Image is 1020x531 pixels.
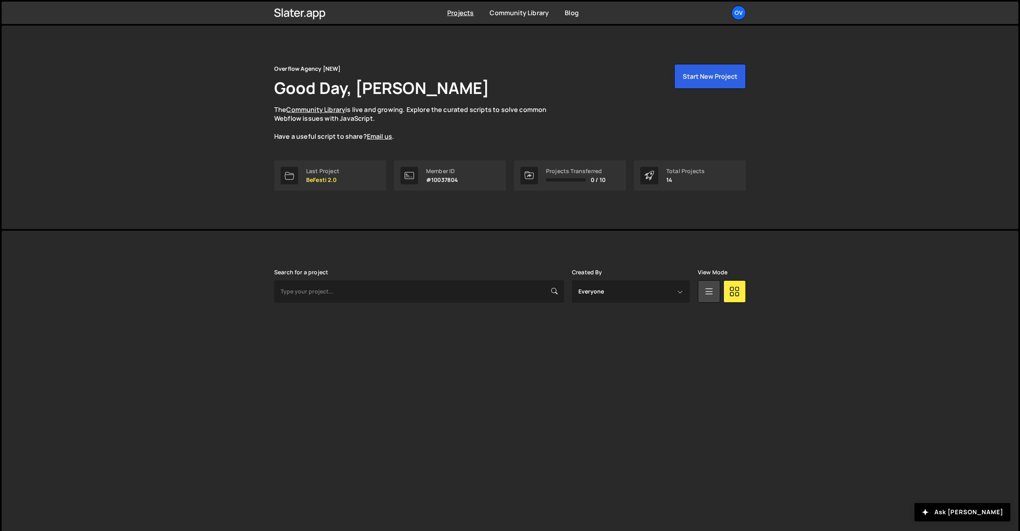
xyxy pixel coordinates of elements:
[666,168,705,174] div: Total Projects
[306,177,339,183] p: BeFesti 2.0
[274,280,564,303] input: Type your project...
[274,269,328,275] label: Search for a project
[274,160,386,191] a: Last Project BeFesti 2.0
[447,8,474,17] a: Projects
[286,105,345,114] a: Community Library
[572,269,602,275] label: Created By
[731,6,746,20] a: Ov
[274,64,341,74] div: Overflow Agency [NEW]
[490,8,549,17] a: Community Library
[914,503,1010,521] button: Ask [PERSON_NAME]
[426,177,458,183] p: #10037804
[306,168,339,174] div: Last Project
[591,177,606,183] span: 0 / 10
[426,168,458,174] div: Member ID
[666,177,705,183] p: 14
[698,269,727,275] label: View Mode
[546,168,606,174] div: Projects Transferred
[367,132,392,141] a: Email us
[565,8,579,17] a: Blog
[274,77,489,99] h1: Good Day, [PERSON_NAME]
[674,64,746,89] button: Start New Project
[274,105,562,141] p: The is live and growing. Explore the curated scripts to solve common Webflow issues with JavaScri...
